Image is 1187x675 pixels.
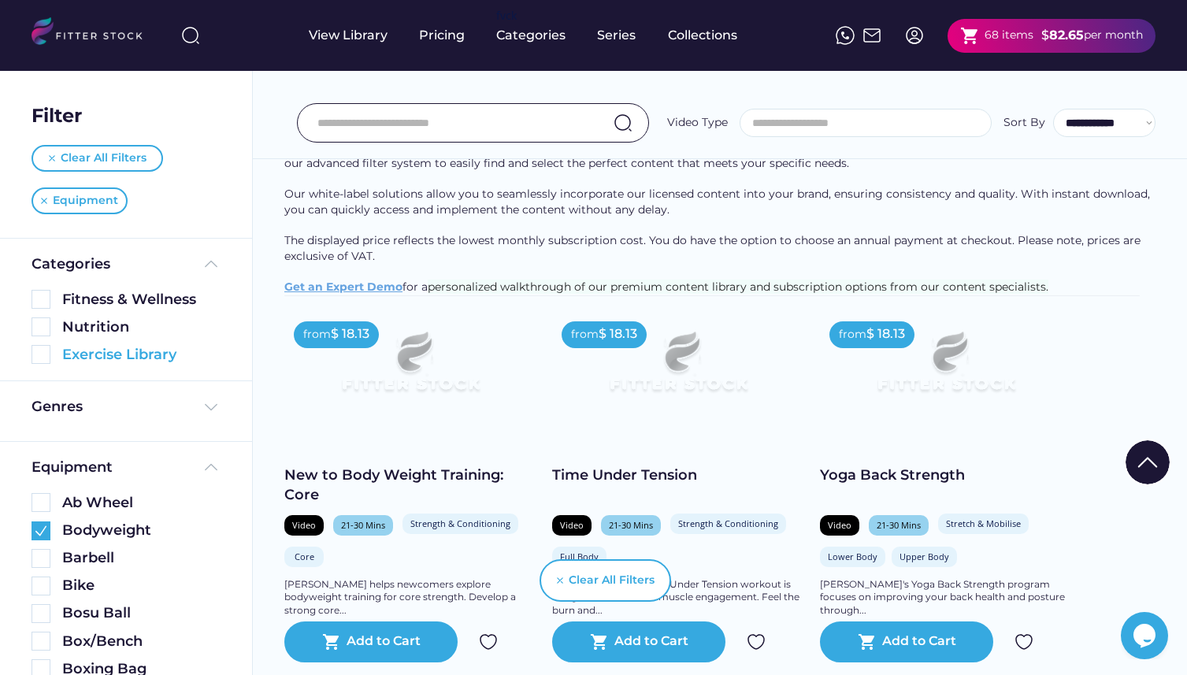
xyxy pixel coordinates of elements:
img: search-normal.svg [614,113,632,132]
div: fvck [496,8,517,24]
div: Filter [32,102,82,129]
img: Rectangle%205126.svg [32,632,50,651]
div: Video Type [667,115,728,131]
iframe: chat widget [1121,612,1171,659]
div: Video [292,519,316,531]
div: Strength & Conditioning [410,517,510,529]
button: shopping_cart [960,26,980,46]
button: shopping_cart [858,632,877,651]
img: meteor-icons_whatsapp%20%281%29.svg [836,26,855,45]
strong: 82.65 [1049,28,1084,43]
img: Frame%20%285%29.svg [202,458,221,477]
div: 21-30 Mins [341,519,385,531]
div: Add to Cart [614,632,688,651]
div: Series [597,27,636,44]
img: Vector%20%281%29.svg [49,155,55,161]
span: The displayed price reflects the lowest monthly subscription cost. You do have the option to choo... [284,233,1144,263]
div: 21-30 Mins [609,519,653,531]
div: Clear All Filters [569,573,655,588]
div: Categories [496,27,566,44]
img: Group%201000002324.svg [479,632,498,651]
img: profile-circle.svg [905,26,924,45]
div: Box/Bench [62,632,221,651]
div: Sort By [1003,115,1045,131]
div: Collections [668,27,737,44]
div: Video [828,519,851,531]
div: Fitness & Wellness [62,290,221,310]
div: Categories [32,254,110,274]
button: shopping_cart [322,632,341,651]
img: Frame%2079%20%281%29.svg [310,312,511,425]
img: Rectangle%205126.svg [32,493,50,512]
div: Time Under Tension [552,465,804,485]
img: Group%201000002324.svg [1015,632,1033,651]
div: Explore our premium Fitness & Wellness library, filled with engaging and varied video and audio s... [284,125,1155,295]
img: Rectangle%205126.svg [32,317,50,336]
div: View Library [309,27,388,44]
div: from [303,327,331,343]
div: [PERSON_NAME]'s Time Under Tension workout is designed to maximize muscle engagement. Feel the bu... [552,578,804,618]
div: $ 18.13 [599,325,637,343]
div: Core [292,551,316,562]
div: from [839,327,866,343]
div: Yoga Back Strength [820,465,1072,485]
div: $ 18.13 [866,325,905,343]
img: Vector%20%281%29.svg [557,577,563,584]
img: Rectangle%205126.svg [32,604,50,623]
div: Exercise Library [62,345,221,365]
div: Equipment [53,193,118,209]
img: Frame%20%285%29.svg [202,254,221,273]
div: Pricing [419,27,465,44]
img: Frame%2051.svg [862,26,881,45]
div: Strength & Conditioning [678,517,778,529]
div: [PERSON_NAME] helps newcomers explore bodyweight training for core strength. Develop a strong cor... [284,578,536,618]
div: $ 18.13 [331,325,369,343]
button: shopping_cart [590,632,609,651]
div: Upper Body [900,551,949,562]
img: LOGO.svg [32,17,156,50]
a: Get an Expert Demo [284,280,402,294]
div: [PERSON_NAME]'s Yoga Back Strength program focuses on improving your back health and posture thro... [820,578,1072,618]
img: Frame%2079%20%281%29.svg [577,312,779,425]
div: Bodyweight [62,521,221,540]
img: search-normal%203.svg [181,26,200,45]
span: personalized walkthrough of our premium content library and subscription options from our content... [428,280,1048,294]
div: Bike [62,576,221,595]
div: Stretch & Mobilise [946,517,1021,529]
img: Frame%20%284%29.svg [202,398,221,417]
div: Lower Body [828,551,877,562]
img: Rectangle%205126.svg [32,290,50,309]
img: Group%201000002322%20%281%29.svg [1126,440,1170,484]
img: Frame%2079%20%281%29.svg [845,312,1047,425]
img: Group%201000002324.svg [747,632,766,651]
div: Barbell [62,548,221,568]
div: Equipment [32,458,113,477]
div: New to Body Weight Training: Core [284,465,536,505]
div: 68 items [985,28,1033,43]
div: $ [1041,27,1049,44]
img: Vector%20%281%29.svg [41,198,47,204]
img: Group%201000002360.svg [32,521,50,540]
div: Clear All Filters [61,150,147,166]
img: Rectangle%205126.svg [32,577,50,595]
div: Genres [32,397,83,417]
div: per month [1084,28,1143,43]
div: from [571,327,599,343]
img: Rectangle%205126.svg [32,345,50,364]
div: Bosu Ball [62,603,221,623]
div: Video [560,519,584,531]
div: Add to Cart [882,632,956,651]
img: Rectangle%205126.svg [32,549,50,568]
div: Ab Wheel [62,493,221,513]
div: Add to Cart [347,632,421,651]
div: 21-30 Mins [877,519,921,531]
div: Nutrition [62,317,221,337]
